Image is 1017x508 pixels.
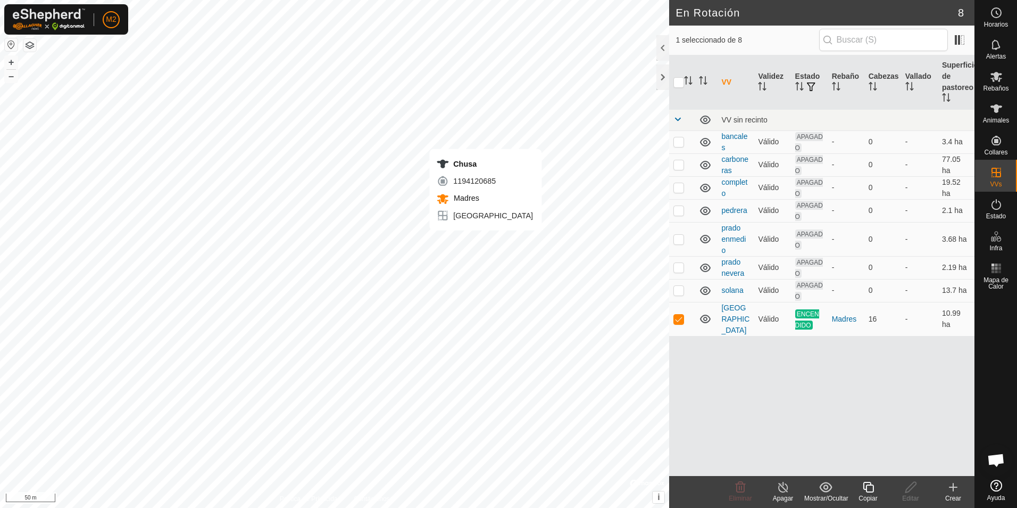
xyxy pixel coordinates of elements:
[754,302,790,336] td: Válido
[901,302,938,336] td: -
[989,245,1002,251] span: Infra
[13,9,85,30] img: Logo Gallagher
[980,444,1012,476] div: Chat abierto
[828,55,864,110] th: Rebaño
[795,201,823,221] span: APAGADO
[436,209,533,222] div: [GEOGRAPHIC_DATA]
[942,95,951,103] p-sorticon: Activar para ordenar
[832,262,860,273] div: -
[905,84,914,92] p-sorticon: Activar para ordenar
[938,153,974,176] td: 77.05 ha
[938,55,974,110] th: Superficie de pastoreo
[657,493,660,502] span: i
[754,256,790,279] td: Válido
[717,55,754,110] th: VV
[958,5,964,21] span: 8
[5,38,18,51] button: Restablecer Mapa
[984,149,1007,155] span: Collares
[889,494,932,503] div: Editar
[754,130,790,153] td: Válido
[901,222,938,256] td: -
[758,84,766,92] p-sorticon: Activar para ordenar
[436,158,533,170] div: Chusa
[983,117,1009,124] span: Animales
[5,56,18,69] button: +
[832,159,860,170] div: -
[721,258,744,277] a: prado nevera
[978,277,1014,290] span: Mapa de Calor
[990,181,1002,187] span: VVs
[901,279,938,302] td: -
[754,279,790,302] td: Válido
[975,476,1017,505] a: Ayuda
[795,84,804,92] p-sorticon: Activar para ordenar
[832,182,860,193] div: -
[832,285,860,296] div: -
[901,176,938,199] td: -
[986,53,1006,60] span: Alertas
[864,55,901,110] th: Cabezas
[754,55,790,110] th: Validez
[721,178,747,198] a: completo
[721,155,748,175] a: carboneras
[983,85,1008,92] span: Rebaños
[721,132,747,152] a: bancales
[864,176,901,199] td: 0
[754,176,790,199] td: Válido
[451,194,479,202] span: Madres
[901,55,938,110] th: Vallado
[280,494,341,504] a: Política de Privacidad
[795,230,823,250] span: APAGADO
[754,199,790,222] td: Válido
[938,279,974,302] td: 13.7 ha
[436,175,533,187] div: 1194120685
[832,314,860,325] div: Madres
[938,302,974,336] td: 10.99 ha
[984,21,1008,28] span: Horarios
[901,256,938,279] td: -
[795,309,819,330] span: ENCENDIDO
[938,130,974,153] td: 3.4 ha
[832,205,860,216] div: -
[762,494,804,503] div: Apagar
[721,286,743,294] a: solana
[869,84,877,92] p-sorticon: Activar para ordenar
[23,39,36,52] button: Capas del Mapa
[932,494,974,503] div: Crear
[653,491,664,503] button: i
[832,84,840,92] p-sorticon: Activar para ordenar
[847,494,889,503] div: Copiar
[938,222,974,256] td: 3.68 ha
[938,199,974,222] td: 2.1 ha
[987,495,1005,501] span: Ayuda
[901,199,938,222] td: -
[754,153,790,176] td: Válido
[864,130,901,153] td: 0
[795,258,823,278] span: APAGADO
[684,78,693,86] p-sorticon: Activar para ordenar
[864,302,901,336] td: 16
[832,234,860,245] div: -
[986,213,1006,219] span: Estado
[795,155,823,175] span: APAGADO
[721,116,970,124] div: VV sin recinto
[354,494,389,504] a: Contáctenos
[795,178,823,198] span: APAGADO
[864,222,901,256] td: 0
[754,222,790,256] td: Válido
[721,224,746,255] a: prado enmedio
[864,256,901,279] td: 0
[699,78,707,86] p-sorticon: Activar para ordenar
[901,153,938,176] td: -
[676,6,957,19] h2: En Rotación
[938,176,974,199] td: 19.52 ha
[5,70,18,83] button: –
[676,35,819,46] span: 1 seleccionado de 8
[864,153,901,176] td: 0
[721,304,749,334] a: [GEOGRAPHIC_DATA]
[901,130,938,153] td: -
[721,206,747,215] a: pedrera
[819,29,948,51] input: Buscar (S)
[864,279,901,302] td: 0
[791,55,828,110] th: Estado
